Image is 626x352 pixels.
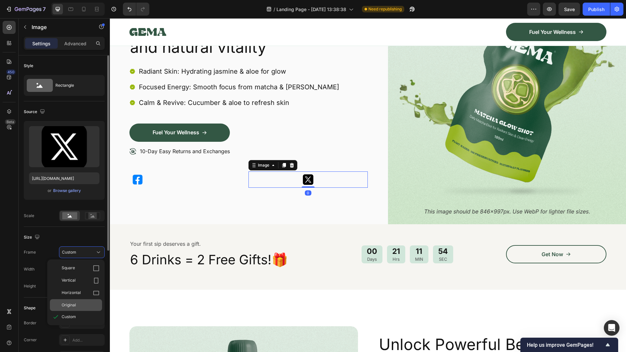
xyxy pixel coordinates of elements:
button: Save [559,3,580,16]
span: Need republishing [368,6,402,12]
div: Publish [588,6,604,13]
div: Shape [24,305,36,311]
span: / [274,6,275,13]
span: Landing Page - [DATE] 13:38:38 [276,6,346,13]
label: Width [24,266,35,272]
div: Beta [5,119,16,125]
span: Custom [62,314,76,320]
p: MIN [305,238,313,244]
span: Save [564,7,575,12]
p: Image [32,23,87,31]
div: 0 [195,172,201,177]
a: Get Now [396,227,497,245]
label: Frame [24,249,36,255]
div: 54 [328,228,338,238]
div: Source [24,108,46,116]
div: Open Intercom Messenger [604,320,619,336]
div: Scale [24,213,34,219]
p: Settings [32,40,51,47]
div: Size [24,233,41,242]
div: Style [24,63,33,69]
span: Original [62,302,76,308]
button: Custom [59,246,105,258]
button: 7 [3,3,49,16]
iframe: To enrich screen reader interactions, please activate Accessibility in Grammarly extension settings [110,18,626,352]
div: Image [147,144,161,150]
img: preview-image [29,126,99,167]
span: Square [62,265,75,271]
input: https://example.com/image.jpg [29,172,99,184]
label: Height [24,283,36,289]
button: Show survey - Help us improve GemPages! [527,341,612,349]
p: Advanced [64,40,86,47]
span: Vertical [62,277,76,284]
div: Rectangle [55,78,95,93]
span: Custom [62,249,76,255]
p: Hrs [282,238,290,244]
div: Border [24,320,37,326]
p: 7 [43,5,46,13]
div: Browse gallery [53,188,81,194]
p: Get Now [432,233,453,240]
button: Browse gallery [53,187,81,194]
span: or [48,187,52,195]
div: 21 [282,228,290,238]
img: gempages_458113547910513601-97128feb-6436-495d-bb15-062cb37b8da7.png [190,153,206,169]
h2: 6 Drinks = 2 Free Gifts!🎁 [20,232,216,251]
p: Your first sip deserves a gift. [20,222,216,229]
button: Publish [583,3,610,16]
div: Add... [72,337,103,343]
span: Horizontal [62,290,81,296]
div: 450 [6,69,16,75]
div: Undo/Redo [123,3,149,16]
span: Help us improve GemPages! [527,342,604,348]
div: 00 [257,228,267,238]
div: Corner [24,337,37,343]
p: Days [257,238,267,244]
p: SEC [328,238,338,244]
div: 11 [305,228,313,238]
